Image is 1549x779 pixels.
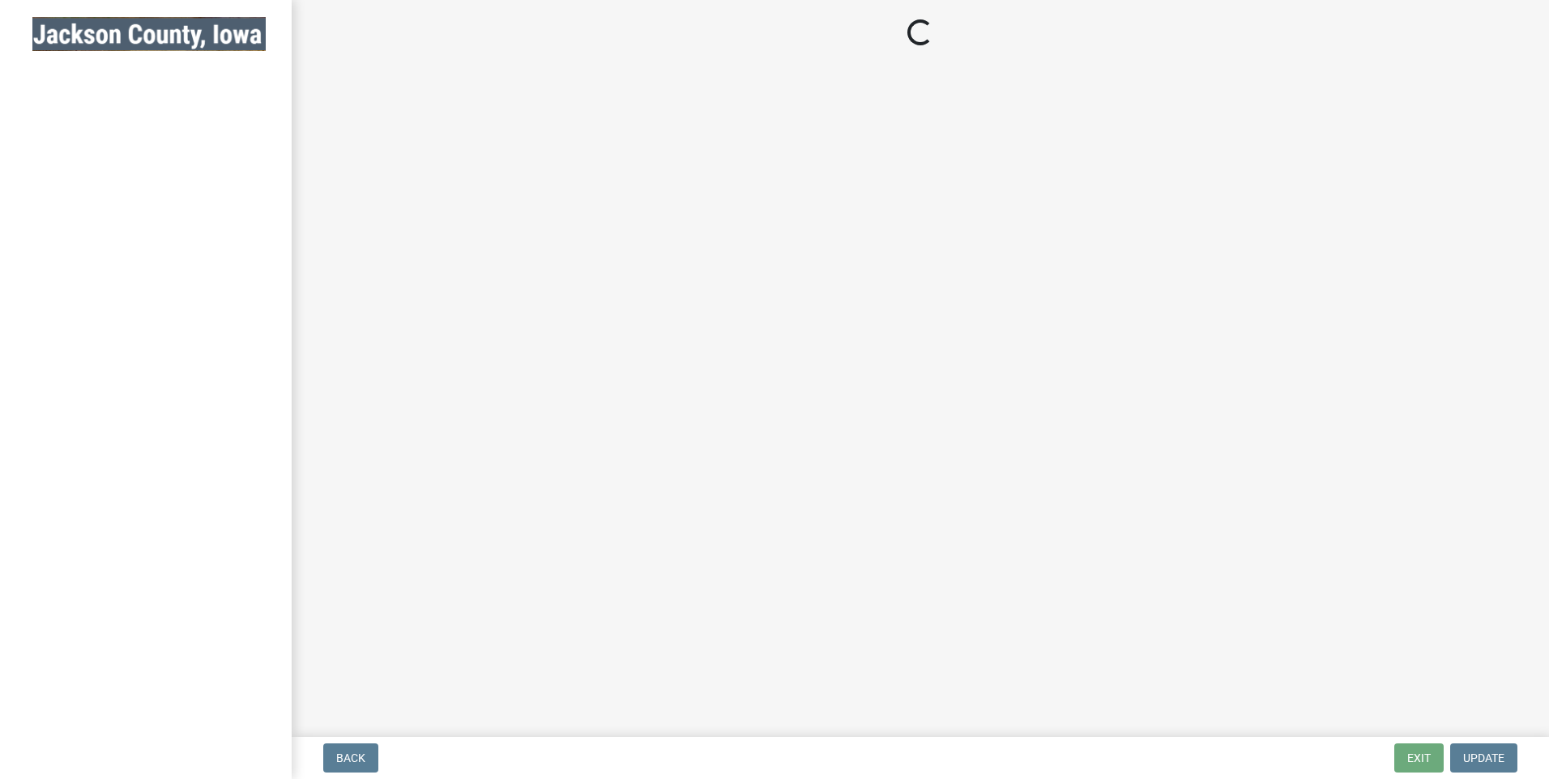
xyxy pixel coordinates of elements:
span: Update [1463,751,1504,764]
button: Exit [1394,743,1444,773]
img: Jackson County, Iowa [32,17,266,51]
button: Back [323,743,378,773]
button: Update [1450,743,1517,773]
span: Back [336,751,365,764]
